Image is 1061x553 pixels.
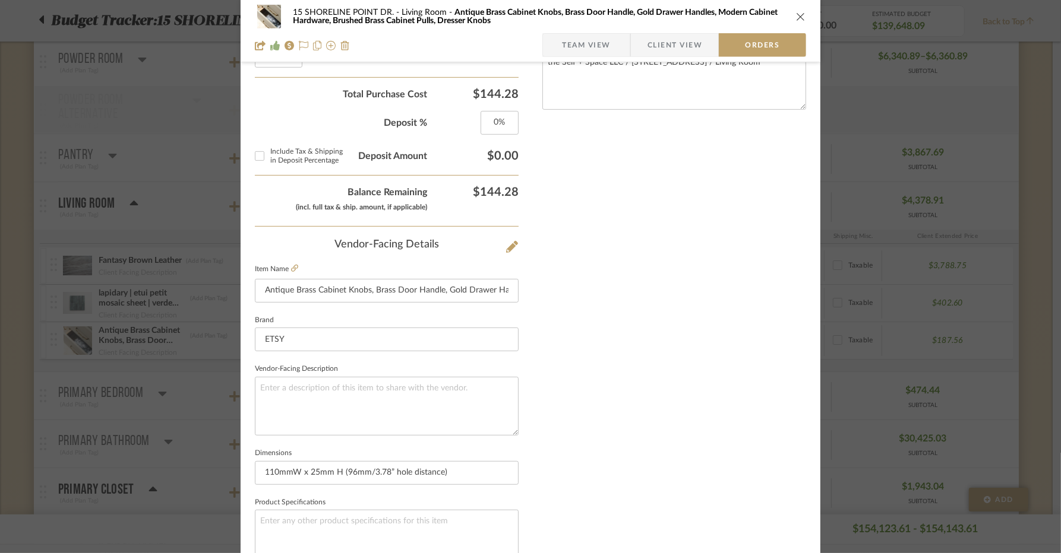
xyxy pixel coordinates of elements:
[255,147,427,166] span: Deposit Amount
[255,264,298,274] label: Item Name
[293,8,402,17] span: 15 SHORELINE POINT DR.
[427,185,519,214] span: $144.28
[255,461,519,485] input: Enter the dimensions of this item
[795,11,806,22] button: close
[562,33,611,57] span: Team View
[648,33,702,57] span: Client View
[293,8,778,25] span: Antique Brass Cabinet Knobs, Brass Door Handle, Gold Drawer Handles, Modern Cabinet Hardware, Bru...
[732,33,792,57] span: Orders
[255,87,427,101] span: Total Purchase Cost
[255,366,338,372] label: Vendor-Facing Description
[427,87,519,101] span: $144.28
[270,148,343,164] span: Include Tax & Shipping in Deposit Percentage
[255,450,292,456] label: Dimensions
[255,185,427,214] span: Balance Remaining
[296,204,427,211] span: (incl. full tax & ship. amount, if applicable)
[427,149,519,163] span: $0.00
[255,328,519,351] input: Enter Brand
[402,8,454,17] span: Living Room
[255,239,519,252] div: Vendor-Facing Details
[255,317,274,323] label: Brand
[255,116,427,130] span: Deposit %
[255,500,326,506] label: Product Specifications
[340,41,350,50] img: Remove from project
[255,5,283,28] img: 11aa7d54-c537-46eb-ac23-73f2cbf02fcf_48x40.jpg
[255,279,519,303] input: Enter Item Name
